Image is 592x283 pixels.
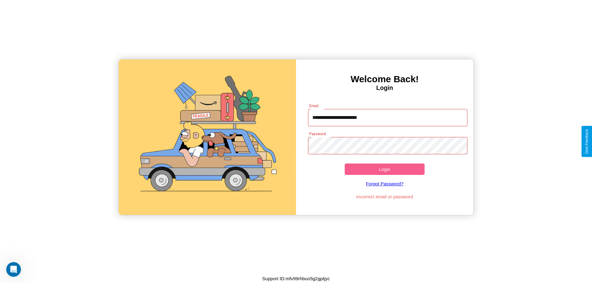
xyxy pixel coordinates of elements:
[309,103,319,108] label: Email
[296,84,473,91] h4: Login
[296,74,473,84] h3: Welcome Back!
[305,175,465,192] a: Forgot Password?
[119,59,296,215] img: gif
[6,262,21,277] iframe: Intercom live chat
[305,192,465,201] p: Incorrect email or password
[262,274,330,283] p: Support ID: mfv99rhbuo5g2gptjyc
[345,164,425,175] button: Login
[309,131,326,136] label: Password
[585,129,589,154] div: Give Feedback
